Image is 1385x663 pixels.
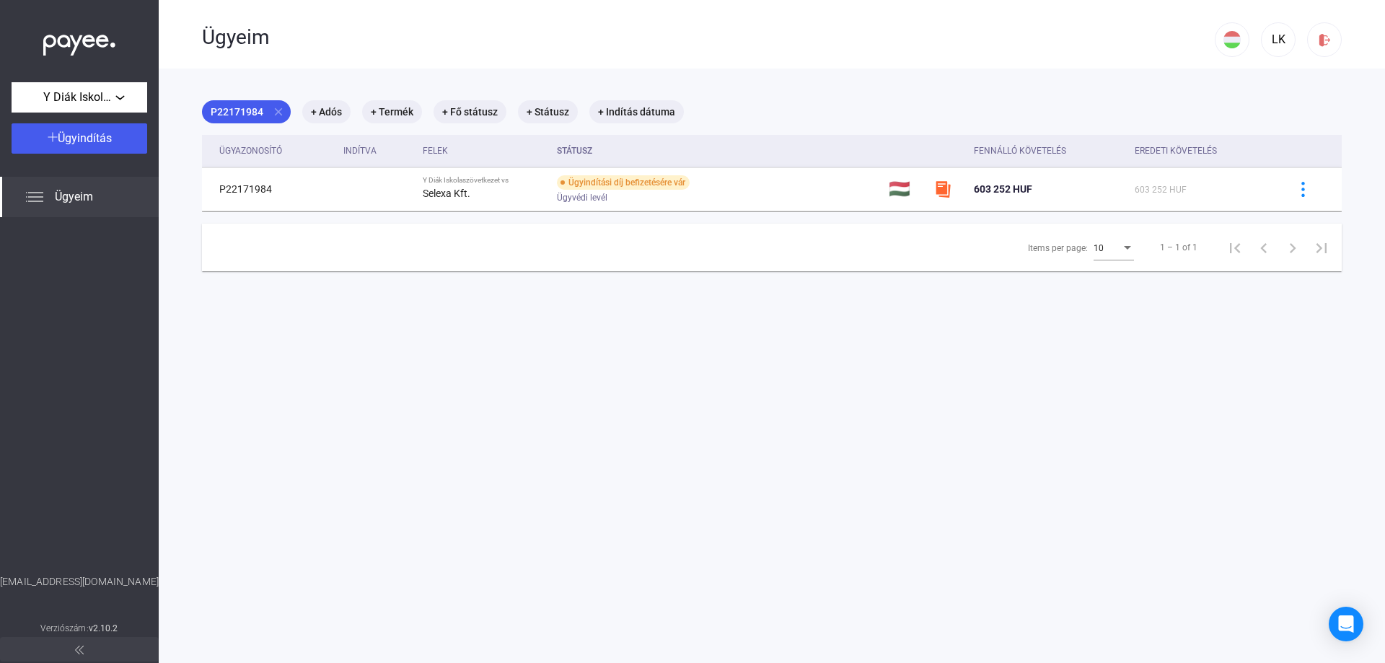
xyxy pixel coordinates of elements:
[219,142,282,159] div: Ügyazonosító
[423,142,448,159] div: Felek
[1215,22,1249,57] button: HU
[423,176,545,185] div: Y Diák Iskolaszövetkezet vs
[1135,185,1187,195] span: 603 252 HUF
[43,89,115,106] span: Y Diák Iskolaszövetkezet
[974,183,1032,195] span: 603 252 HUF
[12,82,147,113] button: Y Diák Iskolaszövetkezet
[202,25,1215,50] div: Ügyeim
[219,142,332,159] div: Ügyazonosító
[1094,239,1134,256] mat-select: Items per page:
[343,142,411,159] div: Indítva
[1307,22,1342,57] button: logout-red
[974,142,1123,159] div: Fennálló követelés
[557,175,690,190] div: Ügyindítási díj befizetésére vár
[1307,233,1336,262] button: Last page
[423,142,545,159] div: Felek
[75,646,84,654] img: arrow-double-left-grey.svg
[551,135,883,167] th: Státusz
[589,100,684,123] mat-chip: + Indítás dátuma
[302,100,351,123] mat-chip: + Adós
[89,623,118,633] strong: v2.10.2
[1135,142,1217,159] div: Eredeti követelés
[1329,607,1363,641] div: Open Intercom Messenger
[272,105,285,118] mat-icon: close
[518,100,578,123] mat-chip: + Státusz
[1028,240,1088,257] div: Items per page:
[434,100,506,123] mat-chip: + Fő státusz
[1288,174,1318,204] button: more-blue
[1094,243,1104,253] span: 10
[1261,22,1296,57] button: LK
[1223,31,1241,48] img: HU
[58,131,112,145] span: Ügyindítás
[362,100,422,123] mat-chip: + Termék
[1278,233,1307,262] button: Next page
[974,142,1066,159] div: Fennálló követelés
[423,188,470,199] strong: Selexa Kft.
[557,189,607,206] span: Ügyvédi levél
[1317,32,1332,48] img: logout-red
[343,142,377,159] div: Indítva
[48,132,58,142] img: plus-white.svg
[1160,239,1197,256] div: 1 – 1 of 1
[1266,31,1291,48] div: LK
[1249,233,1278,262] button: Previous page
[202,100,291,123] mat-chip: P22171984
[883,167,928,211] td: 🇭🇺
[934,180,951,198] img: szamlazzhu-mini
[12,123,147,154] button: Ügyindítás
[1135,142,1270,159] div: Eredeti követelés
[202,167,338,211] td: P22171984
[1221,233,1249,262] button: First page
[1296,182,1311,197] img: more-blue
[26,188,43,206] img: list.svg
[55,188,93,206] span: Ügyeim
[43,27,115,56] img: white-payee-white-dot.svg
